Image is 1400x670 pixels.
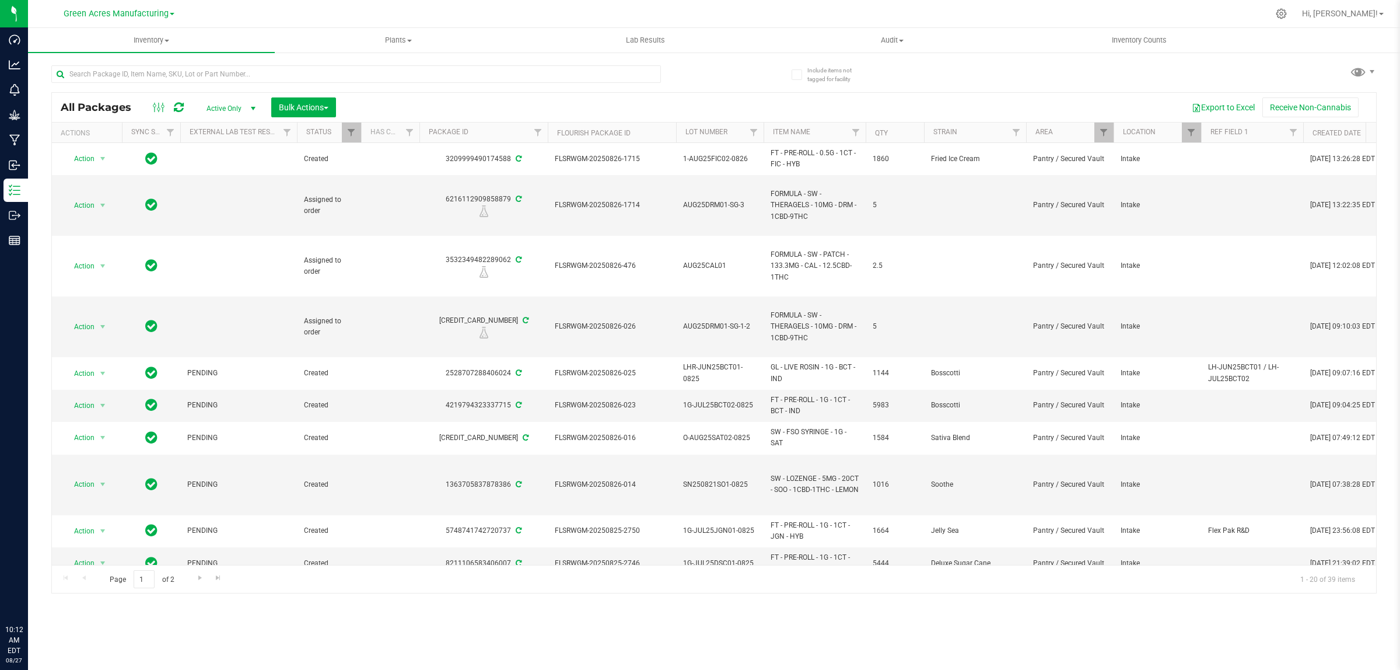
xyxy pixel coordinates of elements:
span: Inventory [28,35,275,46]
input: Search Package ID, Item Name, SKU, Lot or Part Number... [51,65,661,83]
span: PENDING [187,525,290,536]
span: Created [304,432,354,444]
span: Pantry / Secured Vault [1033,525,1107,536]
span: 1144 [873,368,917,379]
span: Action [64,258,95,274]
span: 1860 [873,153,917,165]
span: [DATE] 13:22:35 EDT [1310,200,1375,211]
inline-svg: Manufacturing [9,134,20,146]
a: Qty [875,129,888,137]
span: All Packages [61,101,143,114]
span: Intake [1121,260,1194,271]
span: In Sync [145,555,157,571]
span: Pantry / Secured Vault [1033,260,1107,271]
a: Filter [1284,123,1303,142]
span: [DATE] 07:49:12 EDT [1310,432,1375,444]
span: FLSRWGM-20250826-476 [555,260,669,271]
span: In Sync [145,397,157,413]
span: AUG25DRM01-SG-3 [683,200,757,211]
button: Receive Non-Cannabis [1262,97,1359,117]
span: Created [304,368,354,379]
span: Created [304,400,354,411]
span: Bosscotti [931,400,1019,411]
span: select [96,476,110,493]
a: Package ID [429,128,468,136]
div: 3209999490174588 [418,153,549,165]
span: Intake [1121,368,1194,379]
span: In Sync [145,522,157,539]
span: Pantry / Secured Vault [1033,558,1107,569]
span: AUG25CAL01 [683,260,757,271]
p: 08/27 [5,656,23,665]
span: FLSRWGM-20250826-1715 [555,153,669,165]
span: Pantry / Secured Vault [1033,432,1107,444]
span: Action [64,365,95,382]
span: Pantry / Secured Vault [1033,479,1107,490]
a: Filter [846,123,866,142]
span: select [96,523,110,539]
span: PENDING [187,368,290,379]
a: Sync Status [131,128,176,136]
span: Action [64,555,95,571]
span: Include items not tagged for facility [807,66,866,83]
div: [CREDIT_CARD_NUMBER] [418,432,549,444]
a: Go to the last page [210,570,227,586]
a: Inventory [28,28,275,53]
span: Audit [769,35,1015,46]
span: PENDING [187,432,290,444]
span: In Sync [145,430,157,446]
span: Intake [1121,558,1194,569]
span: FT - PRE-ROLL - 1G - 1CT - JGN - HYB [771,520,859,542]
span: SN250821SO1-0825 [683,479,757,490]
a: Location [1123,128,1156,136]
a: Item Name [773,128,810,136]
span: Bosscotti [931,368,1019,379]
a: Filter [278,123,297,142]
span: 1 - 20 of 39 items [1291,570,1364,588]
span: Action [64,197,95,214]
span: PENDING [187,558,290,569]
inline-svg: Outbound [9,210,20,221]
span: [DATE] 12:02:08 EDT [1310,260,1375,271]
span: Sync from Compliance System [514,526,521,535]
span: select [96,365,110,382]
span: In Sync [145,257,157,274]
span: 1G-JUL25DSC01-0825 [683,558,757,569]
a: Flourish Package ID [557,129,631,137]
inline-svg: Monitoring [9,84,20,96]
span: 1G-JUL25JGN01-0825 [683,525,757,536]
span: In Sync [145,318,157,334]
div: [CREDIT_CARD_NUMBER] [418,315,549,338]
span: Sativa Blend [931,432,1019,444]
span: [DATE] 09:04:25 EDT [1310,400,1375,411]
span: Lab Results [610,35,681,46]
span: FT - PRE-ROLL - 0.5G - 1CT - FIC - HYB [771,148,859,170]
a: Go to the next page [191,570,208,586]
span: 1-AUG25FIC02-0826 [683,153,757,165]
a: Filter [161,123,180,142]
span: Sync from Compliance System [514,256,521,264]
span: Deluxe Sugar Cane [931,558,1019,569]
span: Action [64,397,95,414]
span: select [96,397,110,414]
span: Plants [275,35,521,46]
span: In Sync [145,151,157,167]
span: FLSRWGM-20250826-023 [555,400,669,411]
span: Sync from Compliance System [514,480,521,488]
span: Intake [1121,400,1194,411]
div: R&D Lab Sample [418,327,549,339]
span: select [96,258,110,274]
p: 10:12 AM EDT [5,624,23,656]
span: select [96,319,110,335]
span: FLSRWGM-20250826-025 [555,368,669,379]
span: Intake [1121,525,1194,536]
div: R&D Lab Sample [418,266,549,278]
span: select [96,197,110,214]
a: Area [1035,128,1053,136]
span: Intake [1121,479,1194,490]
a: Inventory Counts [1016,28,1262,53]
span: FORMULA - SW - THERAGELS - 10MG - DRM - 1CBD-9THC [771,310,859,344]
span: Action [64,476,95,493]
span: Intake [1121,153,1194,165]
span: 1G-JUL25BCT02-0825 [683,400,757,411]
